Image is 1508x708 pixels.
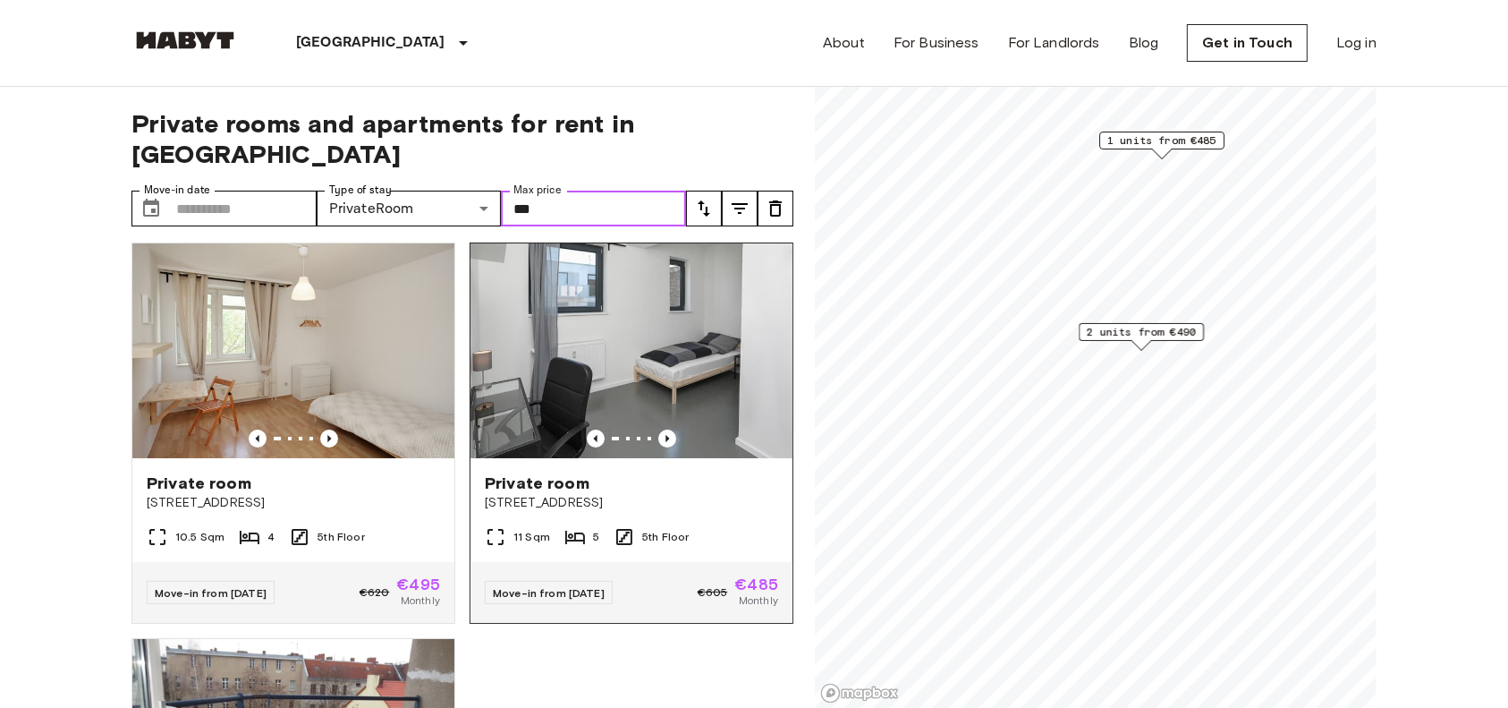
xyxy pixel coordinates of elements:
[144,183,210,198] label: Move-in date
[401,593,440,609] span: Monthly
[360,584,390,601] span: €620
[485,473,589,494] span: Private room
[131,31,239,49] img: Habyt
[493,586,605,600] span: Move-in from [DATE]
[642,529,689,545] span: 5th Floor
[318,529,364,545] span: 5th Floor
[1336,32,1377,54] a: Log in
[329,183,392,198] label: Type of stay
[131,108,793,169] span: Private rooms and apartments for rent in [GEOGRAPHIC_DATA]
[396,576,440,593] span: €495
[249,430,267,448] button: Previous image
[1129,32,1159,54] a: Blog
[513,183,562,198] label: Max price
[823,32,865,54] a: About
[1079,323,1204,351] div: Map marker
[485,494,778,512] span: [STREET_ADDRESS]
[470,243,793,624] a: Marketing picture of unit DE-01-258-05MPrevious imagePrevious imagePrivate room[STREET_ADDRESS]11...
[587,430,605,448] button: Previous image
[317,191,502,226] div: PrivateRoom
[1087,324,1196,340] span: 2 units from €490
[686,191,722,226] button: tune
[133,191,169,226] button: Choose date
[698,584,728,601] span: €605
[734,576,778,593] span: €485
[593,529,599,545] span: 5
[296,32,445,54] p: [GEOGRAPHIC_DATA]
[758,191,793,226] button: tune
[320,430,338,448] button: Previous image
[147,494,440,512] span: [STREET_ADDRESS]
[894,32,979,54] a: For Business
[470,243,792,458] img: Marketing picture of unit DE-01-258-05M
[658,430,676,448] button: Previous image
[131,243,455,624] a: Marketing picture of unit DE-01-193-02MPrevious imagePrevious imagePrivate room[STREET_ADDRESS]10...
[1008,32,1100,54] a: For Landlords
[1099,132,1224,159] div: Map marker
[132,243,454,458] img: Marketing picture of unit DE-01-193-02M
[739,593,778,609] span: Monthly
[175,529,225,545] span: 10.5 Sqm
[820,683,899,704] a: Mapbox logo
[722,191,758,226] button: tune
[1187,24,1308,62] a: Get in Touch
[513,529,550,545] span: 11 Sqm
[267,529,275,545] span: 4
[147,473,251,494] span: Private room
[1107,132,1216,149] span: 1 units from €485
[155,586,267,600] span: Move-in from [DATE]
